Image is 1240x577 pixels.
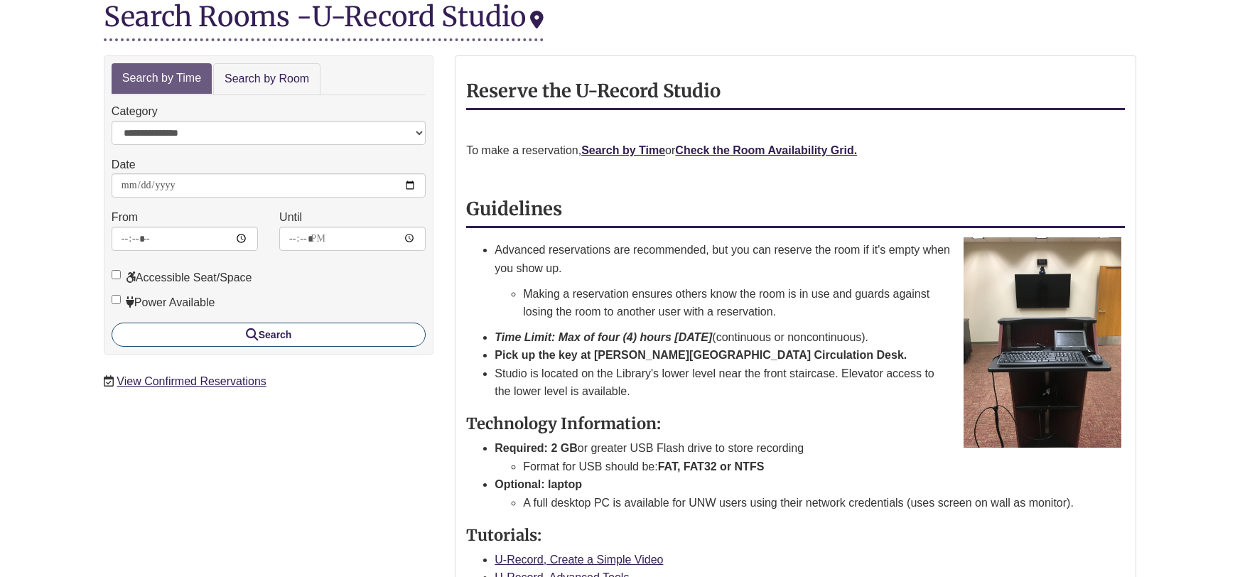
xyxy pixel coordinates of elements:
[112,63,212,94] a: Search by Time
[495,365,1125,401] li: Studio is located on the Library's lower level near the front staircase. Elevator access to the l...
[495,349,907,361] strong: Pick up the key at [PERSON_NAME][GEOGRAPHIC_DATA] Circulation Desk.
[495,328,1125,347] li: (continuous or noncontinuous).
[495,439,1125,475] li: or greater USB Flash drive to store recording
[117,375,266,387] a: View Confirmed Reservations
[466,525,541,545] strong: Tutorials:
[523,458,1125,476] li: Format for USB should be:
[112,102,158,121] label: Category
[658,460,765,473] strong: FAT, FAT32 or NTFS
[213,63,320,95] a: Search by Room
[466,80,721,102] strong: Reserve the U-Record Studio
[675,144,857,156] a: Check the Room Availability Grid.
[112,323,426,347] button: Search
[112,208,138,227] label: From
[523,494,1125,512] li: A full desktop PC is available for UNW users using their network credentials (uses screen on wall...
[581,144,665,156] a: Search by Time
[104,1,544,41] div: Search Rooms -
[112,293,215,312] label: Power Available
[112,269,252,287] label: Accessible Seat/Space
[279,208,302,227] label: Until
[495,554,663,566] a: U-Record, Create a Simple Video
[495,478,582,490] strong: Optional: laptop
[495,241,1125,277] p: Advanced reservations are recommended, but you can reserve the room if it's empty when you show up.
[112,295,121,304] input: Power Available
[523,285,1125,321] p: Making a reservation ensures others know the room is in use and guards against losing the room to...
[495,331,712,343] strong: Time Limit: Max of four (4) hours [DATE]
[112,270,121,279] input: Accessible Seat/Space
[112,156,136,174] label: Date
[466,414,661,433] strong: Technology Information:
[466,198,562,220] strong: Guidelines
[466,141,1125,160] p: To make a reservation, or
[495,442,577,454] strong: Required: 2 GB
